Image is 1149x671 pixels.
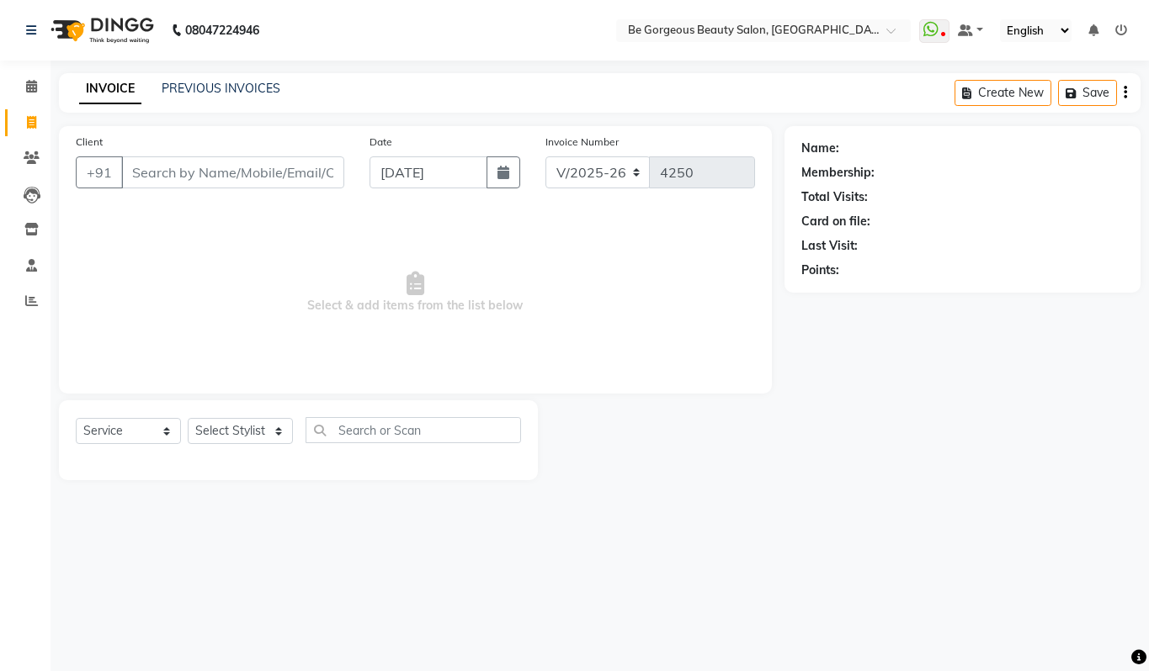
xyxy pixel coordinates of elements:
div: Membership: [801,164,875,182]
a: PREVIOUS INVOICES [162,81,280,96]
button: +91 [76,156,123,188]
label: Date [370,135,392,150]
span: Select & add items from the list below [76,209,755,377]
label: Client [76,135,103,150]
b: 08047224946 [185,7,259,54]
div: Card on file: [801,213,870,230]
img: logo [43,7,158,54]
a: INVOICE [79,74,141,104]
label: Invoice Number [545,135,619,150]
div: Total Visits: [801,188,868,206]
button: Create New [955,80,1051,106]
input: Search or Scan [306,417,521,443]
div: Name: [801,140,839,157]
input: Search by Name/Mobile/Email/Code [121,156,344,188]
div: Points: [801,262,839,279]
div: Last Visit: [801,237,858,255]
button: Save [1058,80,1117,106]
